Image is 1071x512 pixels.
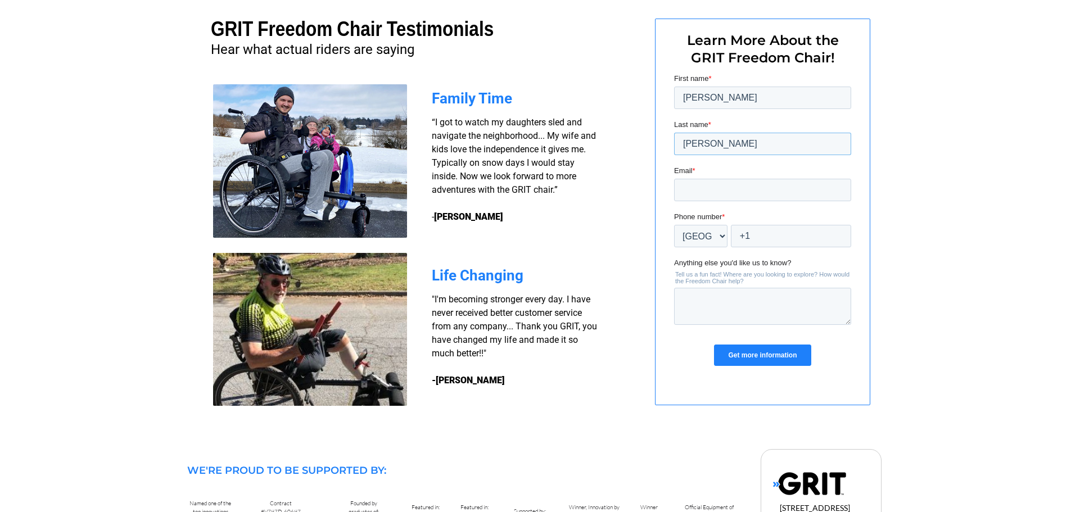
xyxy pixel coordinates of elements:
span: Winner [640,504,658,511]
span: Learn More About the GRIT Freedom Chair! [687,32,839,66]
strong: [PERSON_NAME] [434,211,503,222]
span: Featured in: [412,504,440,511]
span: Life Changing [432,267,523,284]
span: “I got to watch my daughters sled and navigate the neighborhood... My wife and kids love the inde... [432,117,596,222]
iframe: Form 0 [674,73,851,375]
span: WE'RE PROUD TO BE SUPPORTED BY: [187,464,386,477]
span: Featured in: [460,504,489,511]
span: GRIT Freedom Chair Testimonials [211,17,494,40]
span: Hear what actual riders are saying [211,42,414,57]
span: "I'm becoming stronger every day. I have never received better customer service from any company.... [432,294,597,359]
strong: -[PERSON_NAME] [432,375,505,386]
span: Family Time [432,90,512,107]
